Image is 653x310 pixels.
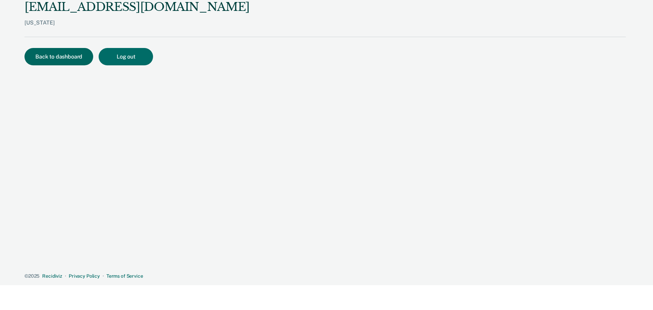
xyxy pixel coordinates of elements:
button: Back to dashboard [24,48,93,65]
a: Privacy Policy [69,273,100,279]
button: Log out [99,48,153,65]
a: Recidiviz [42,273,62,279]
span: © 2025 [24,273,39,279]
a: Back to dashboard [24,54,99,60]
a: Terms of Service [106,273,143,279]
div: [US_STATE] [24,19,250,37]
div: · · [24,273,626,279]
